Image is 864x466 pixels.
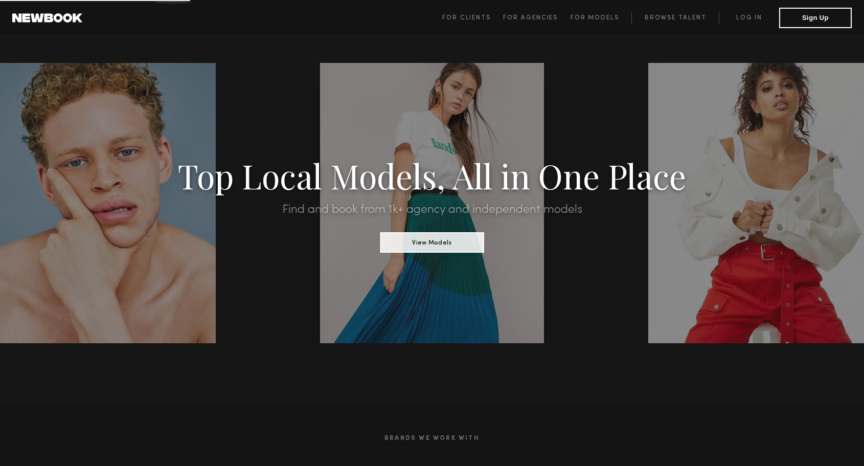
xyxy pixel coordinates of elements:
h2: Brands We Work With [125,423,739,454]
span: For Agencies [503,15,558,21]
a: Browse Talent [631,12,719,24]
h1: Top Local Models, All in One Place [65,160,800,191]
a: For Clients [442,12,503,24]
a: View Models [380,236,484,247]
a: Log in [719,12,779,24]
button: Sign Up [779,8,852,28]
span: For Models [571,15,619,21]
a: For Agencies [503,12,570,24]
h2: Find and book from 1k+ agency and independent models [65,204,800,216]
span: For Clients [442,15,491,21]
a: For Models [571,12,632,24]
button: View Models [380,232,484,253]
